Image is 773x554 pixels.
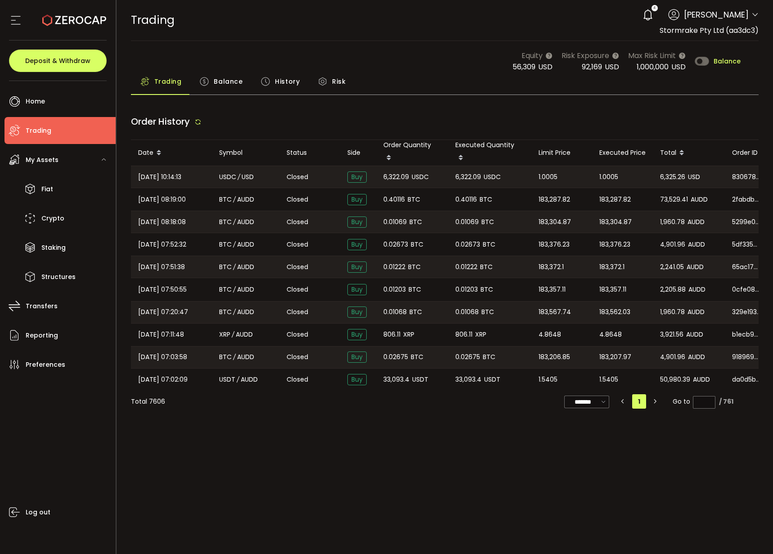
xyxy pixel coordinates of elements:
span: 5df33594-95bd-4d8c-af57-867cf6f8fd5c [732,240,761,249]
span: 183,372.1 [539,262,564,272]
div: Total 7606 [131,397,165,406]
span: AUDD [691,194,708,205]
span: USD [242,172,254,182]
div: Symbol [212,148,279,158]
span: Fiat [41,183,53,196]
span: 0cfe086c-c87a-4b7b-8858-3ec940f573b0 [732,285,761,294]
span: AUDD [688,307,705,317]
span: 3,921.56 [660,329,683,340]
span: Closed [287,352,308,362]
span: USD [605,62,619,72]
span: 0.01069 [455,217,479,227]
span: BTC [219,239,232,250]
span: USDC [484,172,501,182]
span: BTC [408,194,420,205]
span: da0d5bdb-dbf9-44fb-95e3-4a902efefb7b [732,375,761,384]
span: AUDD [688,284,706,295]
span: BTC [219,262,232,272]
span: 4,901.96 [660,239,685,250]
div: Side [340,148,376,158]
span: BTC [219,307,232,317]
span: Buy [347,216,367,228]
span: 1,960.78 [660,307,685,317]
span: Buy [347,306,367,318]
span: AUDD [237,239,254,250]
span: Buy [347,351,367,363]
div: Executed Price [592,148,653,158]
span: 0.40116 [455,194,477,205]
span: AUDD [237,352,254,362]
span: [PERSON_NAME] [684,9,749,21]
span: XRP [219,329,230,340]
span: 0.40116 [383,194,405,205]
span: Buy [347,171,367,183]
span: [DATE] 10:14:13 [138,172,181,182]
span: 1,960.78 [660,217,685,227]
span: 1.0005 [539,172,557,182]
span: USDC [219,172,236,182]
span: 0.02675 [383,352,408,362]
span: 183,304.87 [539,217,571,227]
span: 6,322.09 [383,172,409,182]
span: 73,529.41 [660,194,688,205]
span: 0.02675 [455,352,480,362]
span: BTC [409,217,422,227]
span: 92,169 [582,62,602,72]
span: AUDD [693,374,710,385]
span: Stormrake Pty Ltd (aa3dc3) [660,25,759,36]
span: Structures [41,270,76,284]
span: Closed [287,172,308,182]
span: 183,206.85 [539,352,570,362]
span: 8306786e-c621-4ce1-bb9e-66ebfef8194b [732,172,761,182]
span: Closed [287,240,308,249]
span: Go to [673,395,715,408]
span: USD [671,62,686,72]
span: AUDD [688,239,705,250]
span: Log out [26,506,50,519]
span: 0.01068 [383,307,407,317]
span: Closed [287,375,308,384]
span: Buy [347,329,367,340]
span: [DATE] 07:03:58 [138,352,187,362]
span: 183,357.11 [599,284,626,295]
span: Risk [332,72,346,90]
span: Equity [521,50,543,61]
span: BTC [409,307,422,317]
span: XRP [475,329,486,340]
span: AUDD [237,307,254,317]
span: BTC [483,352,495,362]
div: Total [653,145,725,161]
div: Status [279,148,340,158]
span: My Assets [26,153,58,167]
span: 183,357.11 [539,284,566,295]
div: Order Quantity [376,140,448,166]
em: / [232,329,234,340]
span: Buy [347,239,367,250]
button: Deposit & Withdraw [9,50,107,72]
span: 6,322.09 [455,172,481,182]
div: Limit Price [531,148,592,158]
span: 1.5405 [539,374,557,385]
span: Closed [287,330,308,339]
span: [DATE] 07:50:55 [138,284,187,295]
span: Trading [26,124,51,137]
span: BTC [219,284,232,295]
span: 2,205.88 [660,284,686,295]
span: Transfers [26,300,58,313]
span: [DATE] 08:18:08 [138,217,186,227]
div: / 761 [719,397,733,406]
span: Deposit & Withdraw [25,58,90,64]
span: 0.01203 [455,284,478,295]
span: AUDD [237,284,254,295]
span: 0.01069 [383,217,407,227]
em: / [233,262,236,272]
span: 183,372.1 [599,262,625,272]
span: AUDD [236,329,253,340]
span: [DATE] 07:11:48 [138,329,184,340]
span: BTC [481,284,493,295]
span: Buy [347,284,367,295]
span: AUDD [241,374,258,385]
span: 65ac1775-9f7b-44ac-93c1-a1acc2aa9c7f [732,262,761,272]
em: / [233,194,236,205]
span: Trading [131,12,175,28]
